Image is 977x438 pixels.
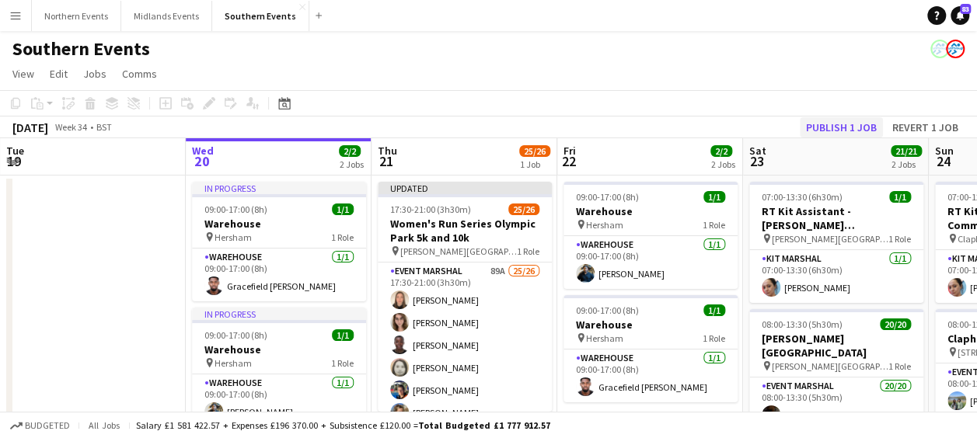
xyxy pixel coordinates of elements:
app-job-card: 09:00-17:00 (8h)1/1Warehouse Hersham1 RoleWarehouse1/109:00-17:00 (8h)[PERSON_NAME] [564,182,738,289]
a: Jobs [77,64,113,84]
app-card-role: Warehouse1/109:00-17:00 (8h)[PERSON_NAME] [564,236,738,289]
button: Midlands Events [121,1,212,31]
span: Hersham [586,219,623,231]
app-user-avatar: RunThrough Events [930,40,949,58]
a: Comms [116,64,163,84]
h3: Warehouse [192,217,366,231]
a: Edit [44,64,74,84]
span: 1/1 [332,203,354,215]
div: 2 Jobs [340,158,364,170]
span: Jobs [83,67,106,81]
span: Edit [50,67,68,81]
span: Sat [749,144,766,158]
span: Week 34 [51,121,90,133]
span: Budgeted [25,420,70,431]
span: Comms [122,67,157,81]
span: 83 [960,4,971,14]
app-card-role: Warehouse1/109:00-17:00 (8h)Gracefield [PERSON_NAME] [564,349,738,402]
app-user-avatar: RunThrough Events [946,40,965,58]
span: 09:00-17:00 (8h) [576,304,639,316]
span: [PERSON_NAME][GEOGRAPHIC_DATA] [772,233,888,245]
span: 25/26 [519,145,550,157]
span: 21 [375,152,397,170]
span: 2/2 [710,145,732,157]
span: 1/1 [332,329,354,341]
app-job-card: Updated17:30-21:00 (3h30m)25/26Women's Run Series Olympic Park 5k and 10k [PERSON_NAME][GEOGRAPHI... [378,182,552,412]
span: Tue [6,144,24,158]
span: 1 Role [331,231,354,243]
span: 1 Role [331,357,354,369]
span: 25/26 [508,203,539,215]
span: 1 Role [888,360,911,372]
button: Publish 1 job [800,117,883,137]
div: 2 Jobs [711,158,735,170]
h3: [PERSON_NAME][GEOGRAPHIC_DATA] [749,332,923,360]
span: 24 [933,152,954,170]
h3: Women's Run Series Olympic Park 5k and 10k [378,217,552,245]
span: 1/1 [703,191,725,203]
div: In progress [192,182,366,194]
a: 83 [951,6,969,25]
app-card-role: Kit Marshal1/107:00-13:30 (6h30m)[PERSON_NAME] [749,250,923,303]
span: Hersham [215,231,252,243]
a: View [6,64,40,84]
button: Northern Events [32,1,121,31]
button: Revert 1 job [886,117,965,137]
span: 1/1 [703,304,725,316]
span: 09:00-17:00 (8h) [204,329,267,341]
app-job-card: In progress09:00-17:00 (8h)1/1Warehouse Hersham1 RoleWarehouse1/109:00-17:00 (8h)[PERSON_NAME] [192,308,366,427]
span: 19 [4,152,24,170]
span: Wed [192,144,214,158]
span: Sun [935,144,954,158]
h3: Warehouse [192,342,366,356]
app-job-card: 09:00-17:00 (8h)1/1Warehouse Hersham1 RoleWarehouse1/109:00-17:00 (8h)Gracefield [PERSON_NAME] [564,295,738,402]
span: Fri [564,144,576,158]
h3: Warehouse [564,318,738,332]
span: 1 Role [888,233,911,245]
h1: Southern Events [12,37,150,61]
div: Updated [378,182,552,194]
span: 23 [747,152,766,170]
span: Hersham [215,357,252,369]
button: Budgeted [8,417,72,434]
span: Total Budgeted £1 777 912.57 [418,419,550,431]
app-job-card: 07:00-13:30 (6h30m)1/1RT Kit Assistant - [PERSON_NAME][GEOGRAPHIC_DATA] [GEOGRAPHIC_DATA] [PERSON... [749,182,923,303]
h3: Warehouse [564,204,738,218]
span: 08:00-13:30 (5h30m) [762,318,843,330]
span: 20 [190,152,214,170]
span: 1 Role [703,332,725,344]
div: Salary £1 581 422.57 + Expenses £196 370.00 + Subsistence £120.00 = [136,419,550,431]
span: 09:00-17:00 (8h) [576,191,639,203]
div: 1 Job [520,158,550,170]
span: 07:00-13:30 (6h30m) [762,191,843,203]
span: 22 [561,152,576,170]
span: [PERSON_NAME][GEOGRAPHIC_DATA], [STREET_ADDRESS] [400,245,517,257]
div: In progress [192,308,366,320]
span: 2/2 [339,145,361,157]
span: 20/20 [880,318,911,330]
span: 1 Role [517,245,539,257]
app-job-card: In progress09:00-17:00 (8h)1/1Warehouse Hersham1 RoleWarehouse1/109:00-17:00 (8h)Gracefield [PERS... [192,182,366,301]
span: 1 Role [703,219,725,231]
span: 17:30-21:00 (3h30m) [390,203,471,215]
div: [DATE] [12,120,48,135]
span: Thu [378,144,397,158]
app-card-role: Warehouse1/109:00-17:00 (8h)Gracefield [PERSON_NAME] [192,249,366,301]
span: All jobs [85,419,123,431]
h3: RT Kit Assistant - [PERSON_NAME][GEOGRAPHIC_DATA] [GEOGRAPHIC_DATA] [749,204,923,232]
span: 21/21 [891,145,922,157]
span: [PERSON_NAME][GEOGRAPHIC_DATA] [772,360,888,372]
button: Southern Events [212,1,309,31]
span: 09:00-17:00 (8h) [204,203,267,215]
app-card-role: Warehouse1/109:00-17:00 (8h)[PERSON_NAME] [192,374,366,427]
span: Hersham [586,332,623,344]
span: 1/1 [889,191,911,203]
div: BST [96,121,112,133]
div: 2 Jobs [892,158,921,170]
